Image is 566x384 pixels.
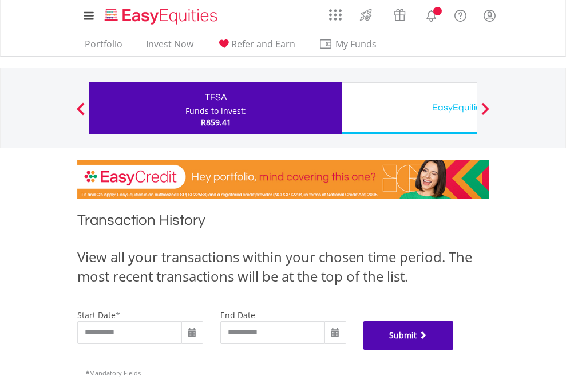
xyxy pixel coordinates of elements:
[475,3,504,28] a: My Profile
[383,3,417,24] a: Vouchers
[474,108,497,120] button: Next
[185,105,246,117] div: Funds to invest:
[77,160,489,199] img: EasyCredit Promotion Banner
[141,38,198,56] a: Invest Now
[80,38,127,56] a: Portfolio
[77,247,489,287] div: View all your transactions within your chosen time period. The most recent transactions will be a...
[390,6,409,24] img: vouchers-v2.svg
[220,310,255,320] label: end date
[357,6,375,24] img: thrive-v2.svg
[86,369,141,377] span: Mandatory Fields
[77,210,489,236] h1: Transaction History
[100,3,222,26] a: Home page
[363,321,454,350] button: Submit
[69,108,92,120] button: Previous
[322,3,349,21] a: AppsGrid
[446,3,475,26] a: FAQ's and Support
[231,38,295,50] span: Refer and Earn
[212,38,300,56] a: Refer and Earn
[201,117,231,128] span: R859.41
[77,310,116,320] label: start date
[329,9,342,21] img: grid-menu-icon.svg
[319,37,394,52] span: My Funds
[102,7,222,26] img: EasyEquities_Logo.png
[96,89,335,105] div: TFSA
[417,3,446,26] a: Notifications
